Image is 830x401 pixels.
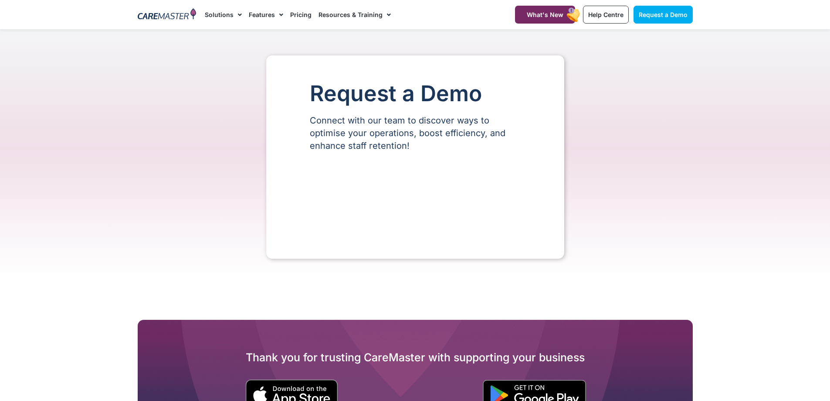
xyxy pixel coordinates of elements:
[588,11,623,18] span: Help Centre
[138,8,196,21] img: CareMaster Logo
[310,167,521,233] iframe: Form 0
[639,11,688,18] span: Request a Demo
[515,6,575,24] a: What's New
[634,6,693,24] a: Request a Demo
[138,350,693,364] h2: Thank you for trusting CareMaster with supporting your business
[583,6,629,24] a: Help Centre
[310,82,521,106] h1: Request a Demo
[310,114,521,152] p: Connect with our team to discover ways to optimise your operations, boost efficiency, and enhance...
[527,11,563,18] span: What's New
